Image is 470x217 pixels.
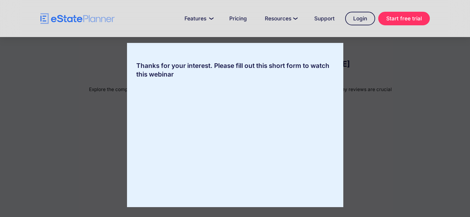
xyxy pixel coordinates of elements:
a: Support [307,12,342,25]
iframe: Form 0 [136,85,334,189]
a: home [40,13,115,24]
a: Login [345,12,375,25]
a: Resources [257,12,304,25]
div: Thanks for your interest. Please fill out this short form to watch this webinar [127,61,343,79]
a: Features [177,12,219,25]
a: Pricing [222,12,254,25]
a: Start free trial [378,12,430,25]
